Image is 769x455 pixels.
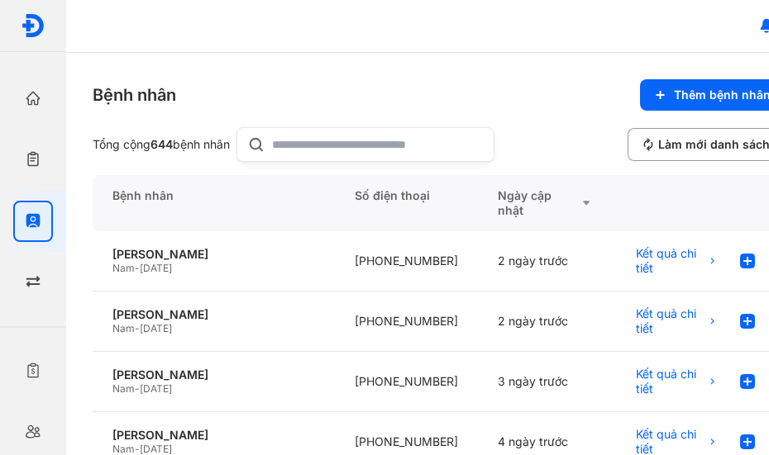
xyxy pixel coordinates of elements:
[636,367,704,396] span: Kết quả chi tiết
[135,322,140,334] span: -
[93,83,176,107] div: Bệnh nhân
[478,291,616,352] div: 2 ngày trước
[135,443,140,455] span: -
[636,246,704,276] span: Kết quả chi tiết
[335,175,478,231] div: Số điện thoại
[112,322,135,334] span: Nam
[112,247,315,262] div: [PERSON_NAME]
[335,352,478,412] div: [PHONE_NUMBER]
[112,428,315,443] div: [PERSON_NAME]
[21,13,45,38] img: logo
[93,137,230,152] div: Tổng cộng bệnh nhân
[140,322,172,334] span: [DATE]
[112,382,135,395] span: Nam
[636,306,704,336] span: Kết quả chi tiết
[150,137,173,151] span: 644
[93,175,335,231] div: Bệnh nhân
[335,291,478,352] div: [PHONE_NUMBER]
[335,231,478,291] div: [PHONE_NUMBER]
[140,382,172,395] span: [DATE]
[140,262,172,274] span: [DATE]
[478,231,616,291] div: 2 ngày trước
[112,443,135,455] span: Nam
[498,188,596,218] div: Ngày cập nhật
[112,262,135,274] span: Nam
[478,352,616,412] div: 3 ngày trước
[112,307,315,322] div: [PERSON_NAME]
[140,443,172,455] span: [DATE]
[135,262,140,274] span: -
[112,367,315,382] div: [PERSON_NAME]
[135,382,140,395] span: -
